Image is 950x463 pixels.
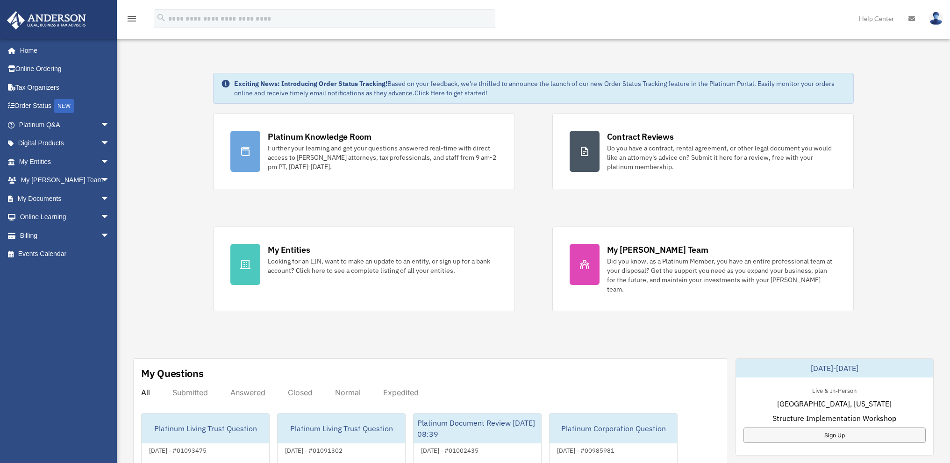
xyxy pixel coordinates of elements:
a: Click Here to get started! [414,89,487,97]
div: NEW [54,99,74,113]
img: Anderson Advisors Platinum Portal [4,11,89,29]
a: My Entities Looking for an EIN, want to make an update to an entity, or sign up for a bank accoun... [213,227,514,311]
div: Platinum Corporation Question [550,413,677,443]
span: arrow_drop_down [100,226,119,245]
a: Home [7,41,119,60]
i: menu [126,13,137,24]
div: [DATE] - #01093475 [142,445,214,455]
div: Platinum Document Review [DATE] 08:39 [414,413,541,443]
div: Live & In-Person [805,385,864,395]
div: Platinum Living Trust Question [142,413,269,443]
div: Platinum Knowledge Room [268,131,371,142]
div: [DATE] - #00985981 [550,445,622,455]
div: Contract Reviews [607,131,674,142]
a: Online Ordering [7,60,124,78]
div: Further your learning and get your questions answered real-time with direct access to [PERSON_NAM... [268,143,497,171]
a: Sign Up [743,427,926,443]
a: My Documentsarrow_drop_down [7,189,124,208]
img: User Pic [929,12,943,25]
div: Looking for an EIN, want to make an update to an entity, or sign up for a bank account? Click her... [268,256,497,275]
div: Did you know, as a Platinum Member, you have an entire professional team at your disposal? Get th... [607,256,836,294]
span: [GEOGRAPHIC_DATA], [US_STATE] [777,398,892,409]
div: My Questions [141,366,204,380]
div: All [141,388,150,397]
a: My [PERSON_NAME] Teamarrow_drop_down [7,171,124,190]
a: menu [126,16,137,24]
i: search [156,13,166,23]
div: My [PERSON_NAME] Team [607,244,708,256]
a: Events Calendar [7,245,124,264]
div: Expedited [383,388,419,397]
a: Platinum Q&Aarrow_drop_down [7,115,124,134]
a: Billingarrow_drop_down [7,226,124,245]
div: Normal [335,388,361,397]
a: Online Learningarrow_drop_down [7,208,124,227]
div: Based on your feedback, we're thrilled to announce the launch of our new Order Status Tracking fe... [234,79,845,98]
a: My Entitiesarrow_drop_down [7,152,124,171]
div: Answered [230,388,265,397]
span: arrow_drop_down [100,134,119,153]
a: My [PERSON_NAME] Team Did you know, as a Platinum Member, you have an entire professional team at... [552,227,854,311]
a: Tax Organizers [7,78,124,97]
span: arrow_drop_down [100,171,119,190]
a: Order StatusNEW [7,97,124,116]
div: Submitted [172,388,208,397]
a: Platinum Knowledge Room Further your learning and get your questions answered real-time with dire... [213,114,514,189]
span: arrow_drop_down [100,208,119,227]
div: Platinum Living Trust Question [278,413,405,443]
a: Contract Reviews Do you have a contract, rental agreement, or other legal document you would like... [552,114,854,189]
div: Closed [288,388,313,397]
a: Digital Productsarrow_drop_down [7,134,124,153]
strong: Exciting News: Introducing Order Status Tracking! [234,79,387,88]
div: [DATE]-[DATE] [736,359,933,378]
span: arrow_drop_down [100,152,119,171]
span: arrow_drop_down [100,115,119,135]
div: My Entities [268,244,310,256]
div: [DATE] - #01091302 [278,445,350,455]
span: Structure Implementation Workshop [772,413,896,424]
div: [DATE] - #01002435 [414,445,486,455]
span: arrow_drop_down [100,189,119,208]
div: Do you have a contract, rental agreement, or other legal document you would like an attorney's ad... [607,143,836,171]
